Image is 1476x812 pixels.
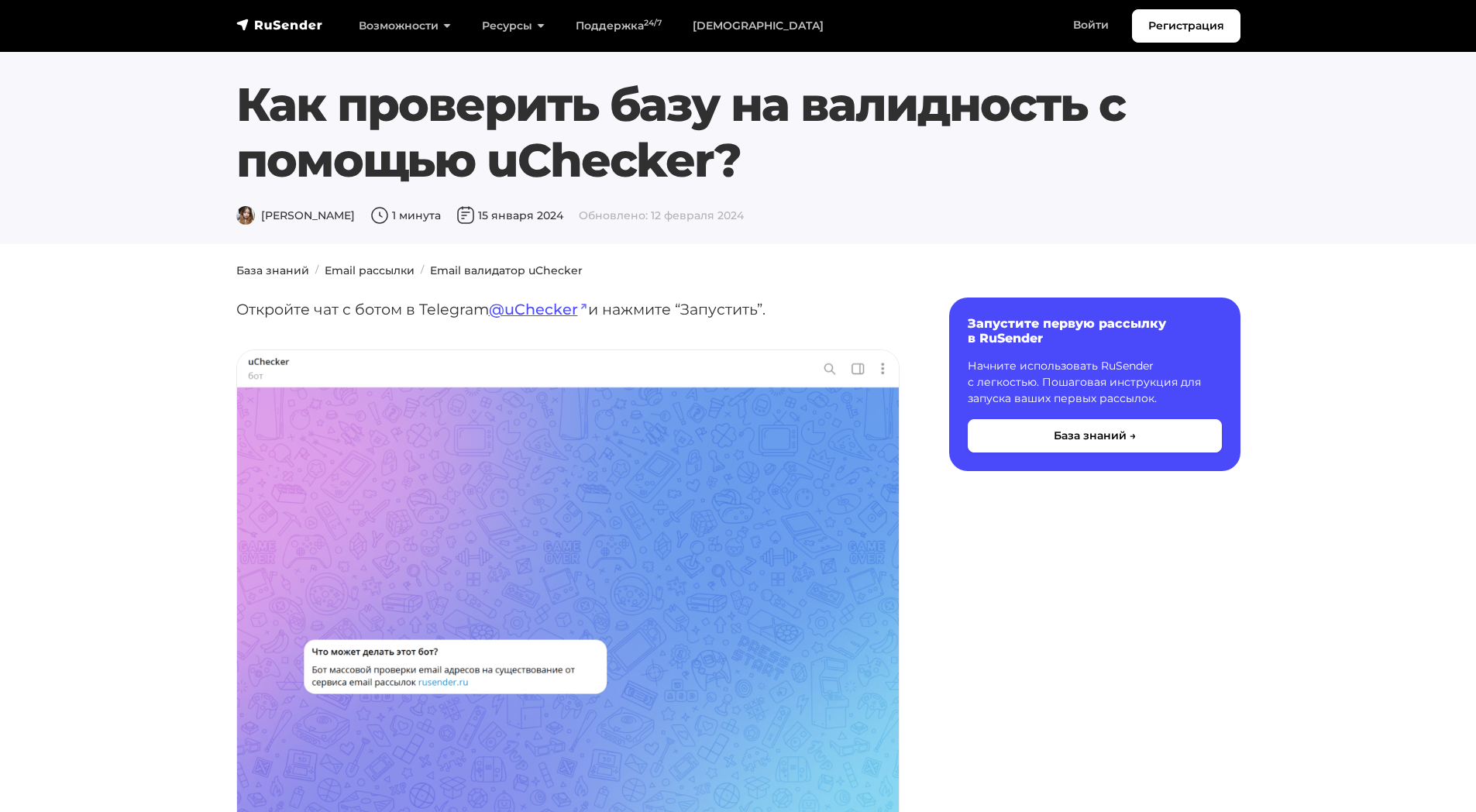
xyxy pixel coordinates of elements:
[949,298,1240,471] a: Запустите первую рассылку в RuSender Начните использовать RuSender с легкостью. Пошаговая инструк...
[644,18,662,28] sup: 24/7
[1132,9,1240,43] a: Регистрация
[677,10,839,42] a: [DEMOGRAPHIC_DATA]
[466,10,560,42] a: Ресурсы
[325,263,415,277] a: Email рассылки
[430,263,583,277] a: Email валидатор uChecker
[370,208,441,222] span: 1 минута
[236,298,900,322] p: Откройте чат с ботом в Telegram и нажмите “Запустить”.
[968,316,1222,346] h6: Запустите первую рассылку в RuSender
[236,263,309,277] a: База знаний
[370,206,389,225] img: Время чтения
[579,208,744,222] span: Обновлено: 12 февраля 2024
[236,77,1240,188] h1: Как проверить базу на валидность с помощью uChecker?
[560,10,677,42] a: Поддержка24/7
[456,208,563,222] span: 15 января 2024
[456,206,475,225] img: Дата публикации
[489,300,588,318] a: @uChecker
[236,17,323,33] img: RuSender
[343,10,466,42] a: Возможности
[968,419,1222,452] button: База знаний →
[968,358,1222,407] p: Начните использовать RuSender с легкостью. Пошаговая инструкция для запуска ваших первых рассылок.
[227,263,1250,279] nav: breadcrumb
[236,208,355,222] span: [PERSON_NAME]
[1058,9,1124,41] a: Войти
